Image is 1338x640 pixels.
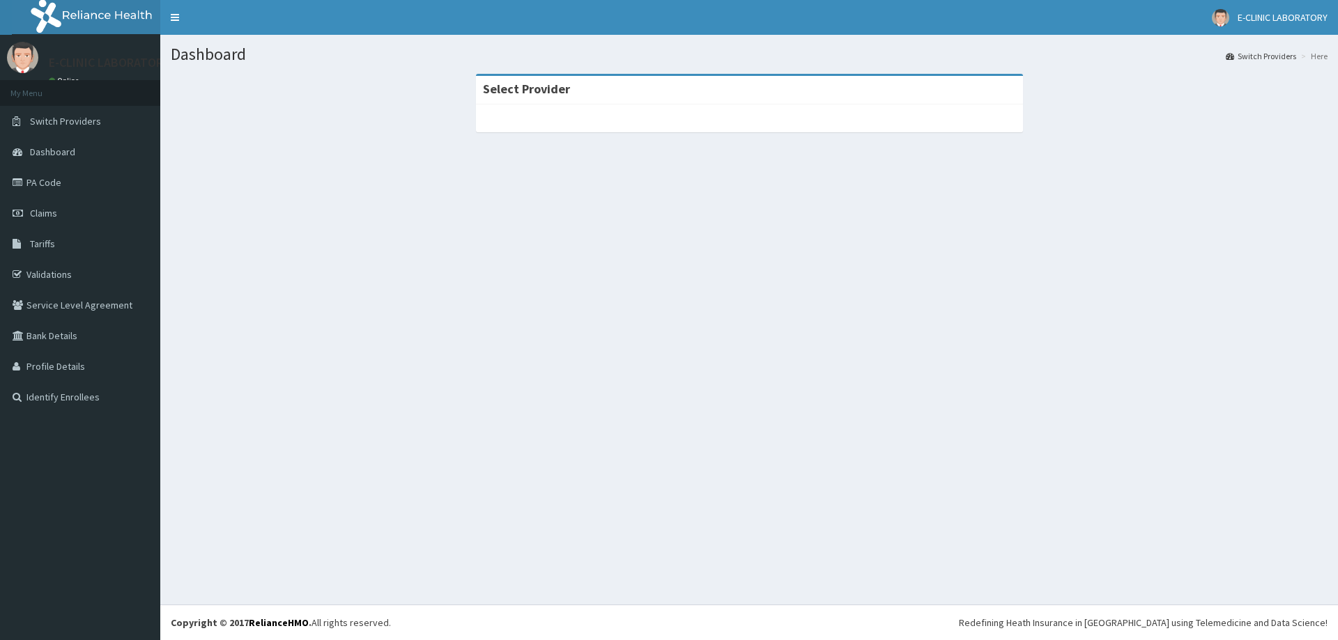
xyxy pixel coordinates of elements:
[1238,11,1328,24] span: E-CLINIC LABORATORY
[49,56,169,69] p: E-CLINIC LABORATORY
[30,146,75,158] span: Dashboard
[959,616,1328,630] div: Redefining Heath Insurance in [GEOGRAPHIC_DATA] using Telemedicine and Data Science!
[483,81,570,97] strong: Select Provider
[7,42,38,73] img: User Image
[30,237,55,250] span: Tariffs
[160,604,1338,640] footer: All rights reserved.
[249,616,309,629] a: RelianceHMO
[30,207,57,219] span: Claims
[171,616,312,629] strong: Copyright © 2017 .
[1212,9,1229,26] img: User Image
[1298,50,1328,62] li: Here
[30,115,101,127] span: Switch Providers
[1226,50,1296,62] a: Switch Providers
[171,45,1328,63] h1: Dashboard
[49,76,82,86] a: Online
